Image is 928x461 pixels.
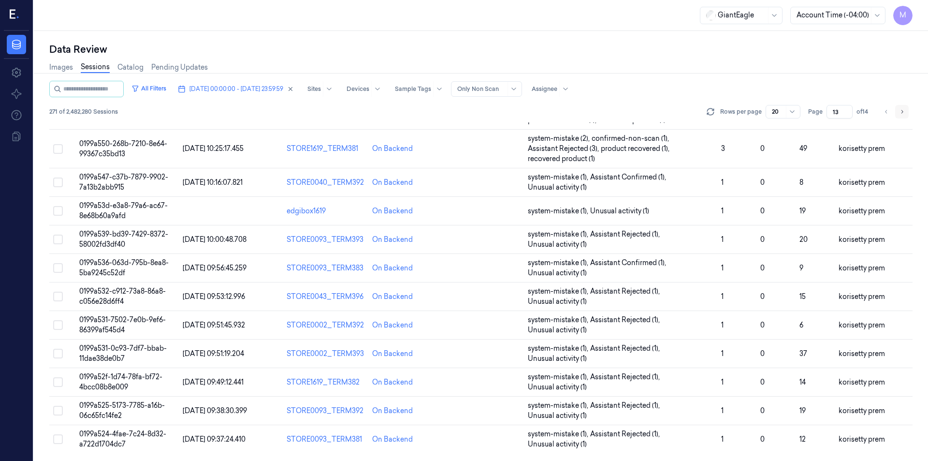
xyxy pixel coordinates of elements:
[53,263,63,273] button: Select row
[183,378,244,387] span: [DATE] 09:49:12.441
[760,321,765,329] span: 0
[590,429,662,439] span: Assistant Rejected (1) ,
[372,263,413,273] div: On Backend
[287,235,364,245] div: STORE0093_TERM393
[528,172,590,182] span: system-mistake (1) ,
[372,349,413,359] div: On Backend
[590,372,662,382] span: Assistant Rejected (1) ,
[799,321,803,329] span: 6
[528,206,590,216] span: system-mistake (1) ,
[53,178,63,187] button: Select row
[528,286,590,297] span: system-mistake (1) ,
[590,229,662,239] span: Assistant Rejected (1) ,
[895,105,909,119] button: Go to next page
[590,315,662,325] span: Assistant Rejected (1) ,
[721,406,724,415] span: 1
[528,325,587,335] span: Unusual activity (1)
[721,349,724,358] span: 1
[53,206,63,216] button: Select row
[760,235,765,244] span: 0
[721,178,724,187] span: 1
[799,178,803,187] span: 8
[183,406,247,415] span: [DATE] 09:38:30.399
[372,206,413,216] div: On Backend
[839,406,885,415] span: korisetty prem
[189,85,283,93] span: [DATE] 00:00:00 - [DATE] 23:59:59
[183,349,244,358] span: [DATE] 09:51:19.204
[79,315,166,334] span: 0199a531-7502-7e0b-9ef6-86399af545d4
[590,258,668,268] span: Assistant Confirmed (1) ,
[839,321,885,329] span: korisetty prem
[839,349,885,358] span: korisetty prem
[721,378,724,387] span: 1
[79,287,166,306] span: 0199a532-c912-73a8-86a8-c056e28d6ff4
[721,292,724,301] span: 1
[528,354,587,364] span: Unusual activity (1)
[799,349,807,358] span: 37
[839,207,885,215] span: korisetty prem
[53,434,63,444] button: Select row
[839,235,885,244] span: korisetty prem
[799,207,806,215] span: 19
[721,435,724,444] span: 1
[287,349,364,359] div: STORE0002_TERM393
[183,321,245,329] span: [DATE] 09:51:45.932
[528,382,587,392] span: Unusual activity (1)
[839,292,885,301] span: korisetty prem
[372,292,413,302] div: On Backend
[287,434,364,445] div: STORE0093_TERM381
[53,320,63,330] button: Select row
[528,343,590,354] span: system-mistake (1) ,
[893,6,913,25] button: M
[839,378,885,387] span: korisetty prem
[528,429,590,439] span: system-mistake (1) ,
[287,377,364,387] div: STORE1619_TERM382
[79,258,169,277] span: 0199a536-063d-795b-8ea8-5ba9245c52df
[528,372,590,382] span: system-mistake (1) ,
[528,144,601,154] span: Assistant Rejected (3) ,
[528,182,587,193] span: Unusual activity (1)
[287,206,364,216] div: edgibox1619
[760,349,765,358] span: 0
[721,144,725,153] span: 3
[799,435,806,444] span: 12
[372,178,413,188] div: On Backend
[760,264,765,272] span: 0
[53,144,63,154] button: Select row
[760,378,765,387] span: 0
[528,297,587,307] span: Unusual activity (1)
[590,286,662,297] span: Assistant Rejected (1) ,
[839,435,885,444] span: korisetty prem
[760,435,765,444] span: 0
[590,206,649,216] span: Unusual activity (1)
[183,435,246,444] span: [DATE] 09:37:24.410
[799,292,806,301] span: 15
[49,43,913,56] div: Data Review
[721,235,724,244] span: 1
[372,434,413,445] div: On Backend
[760,406,765,415] span: 0
[151,62,208,73] a: Pending Updates
[183,144,244,153] span: [DATE] 10:25:17.455
[372,235,413,245] div: On Backend
[287,320,364,330] div: STORE0002_TERM392
[79,401,165,420] span: 0199a525-5173-7785-a16b-06c65fc14fe2
[760,144,765,153] span: 0
[760,207,765,215] span: 0
[183,178,243,187] span: [DATE] 10:16:07.821
[287,406,364,416] div: STORE0093_TERM392
[720,107,762,116] p: Rows per page
[287,263,364,273] div: STORE0093_TERM383
[528,439,587,449] span: Unusual activity (1)
[528,258,590,268] span: system-mistake (1) ,
[528,401,590,411] span: system-mistake (1) ,
[590,172,668,182] span: Assistant Confirmed (1) ,
[839,144,885,153] span: korisetty prem
[287,292,364,302] div: STORE0043_TERM396
[721,321,724,329] span: 1
[372,144,413,154] div: On Backend
[839,264,885,272] span: korisetty prem
[880,105,909,119] nav: pagination
[287,144,364,154] div: STORE1619_TERM381
[372,406,413,416] div: On Backend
